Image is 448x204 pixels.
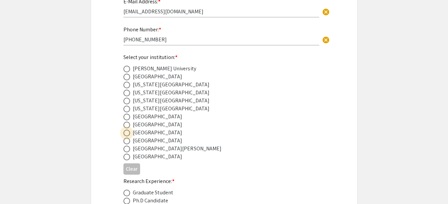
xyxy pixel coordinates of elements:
div: [US_STATE][GEOGRAPHIC_DATA] [133,89,210,97]
mat-label: Research Experience: [123,178,174,185]
span: cancel [322,8,330,16]
div: [US_STATE][GEOGRAPHIC_DATA] [133,105,210,113]
div: [GEOGRAPHIC_DATA] [133,121,182,129]
div: Graduate Student [133,189,173,197]
div: [GEOGRAPHIC_DATA] [133,113,182,121]
button: Clear [123,163,140,174]
mat-label: Phone Number: [123,26,161,33]
span: cancel [322,36,330,44]
mat-label: Select your institution: [123,54,178,61]
div: [GEOGRAPHIC_DATA] [133,73,182,81]
input: Type Here [123,36,319,43]
input: Type Here [123,8,319,15]
div: [GEOGRAPHIC_DATA][PERSON_NAME] [133,145,222,153]
div: [GEOGRAPHIC_DATA] [133,129,182,137]
iframe: Chat [5,174,28,199]
div: [US_STATE][GEOGRAPHIC_DATA] [133,81,210,89]
div: [US_STATE][GEOGRAPHIC_DATA] [133,97,210,105]
div: [GEOGRAPHIC_DATA] [133,153,182,161]
div: [PERSON_NAME] University [133,65,196,73]
button: Clear [319,5,333,18]
button: Clear [319,33,333,46]
div: [GEOGRAPHIC_DATA] [133,137,182,145]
